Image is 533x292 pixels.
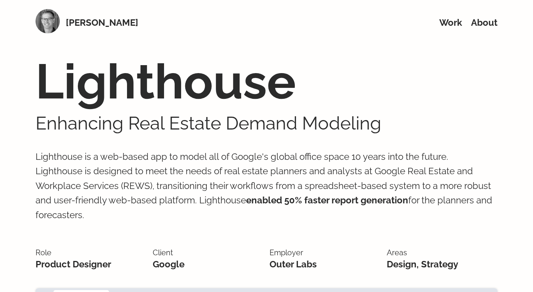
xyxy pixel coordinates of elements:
span: enabled 50% faster report generation [246,195,408,206]
p: Design, Strategy [387,259,497,270]
h1: Lighthouse [36,51,497,112]
p: Employer [270,247,380,259]
p: Google [153,259,263,270]
a: About [471,17,497,28]
img: Logo [36,9,60,33]
p: Areas [387,247,497,259]
a: Work [439,17,462,28]
p: Product Designer [36,259,146,270]
p: Outer Labs [270,259,380,270]
p: Lighthouse is a web-based app to model all of Google's global office space 10 years into the futu... [36,134,497,237]
p: Role [36,247,146,259]
h2: Enhancing Real Estate Demand Modeling [36,112,497,134]
p: Client [153,247,263,259]
a: [PERSON_NAME] [66,17,138,28]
